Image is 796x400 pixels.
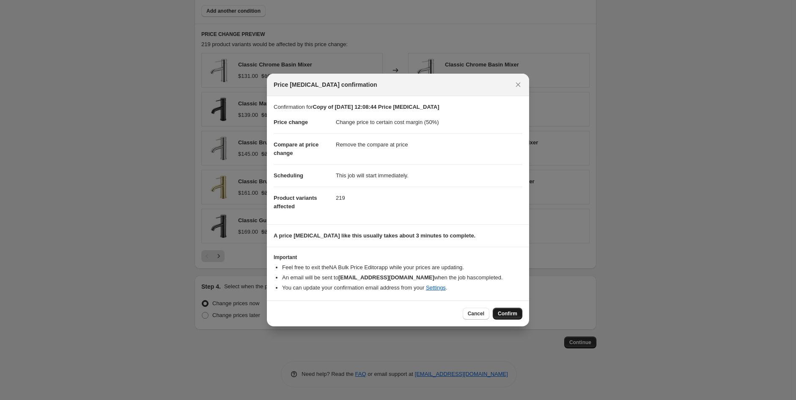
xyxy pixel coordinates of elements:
[313,104,439,110] b: Copy of [DATE] 12:08:44 Price [MEDICAL_DATA]
[336,133,522,156] dd: Remove the compare at price
[468,310,484,317] span: Cancel
[336,187,522,209] dd: 219
[274,141,318,156] span: Compare at price change
[493,308,522,320] button: Confirm
[274,172,303,179] span: Scheduling
[274,195,317,210] span: Product variants affected
[274,80,377,89] span: Price [MEDICAL_DATA] confirmation
[274,103,522,111] p: Confirmation for
[282,263,522,272] li: Feel free to exit the NA Bulk Price Editor app while your prices are updating.
[336,111,522,133] dd: Change price to certain cost margin (50%)
[426,284,446,291] a: Settings
[498,310,517,317] span: Confirm
[274,119,308,125] span: Price change
[282,273,522,282] li: An email will be sent to when the job has completed .
[336,164,522,187] dd: This job will start immediately.
[463,308,489,320] button: Cancel
[274,254,522,261] h3: Important
[282,284,522,292] li: You can update your confirmation email address from your .
[274,232,475,239] b: A price [MEDICAL_DATA] like this usually takes about 3 minutes to complete.
[338,274,434,281] b: [EMAIL_ADDRESS][DOMAIN_NAME]
[512,79,524,91] button: Close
